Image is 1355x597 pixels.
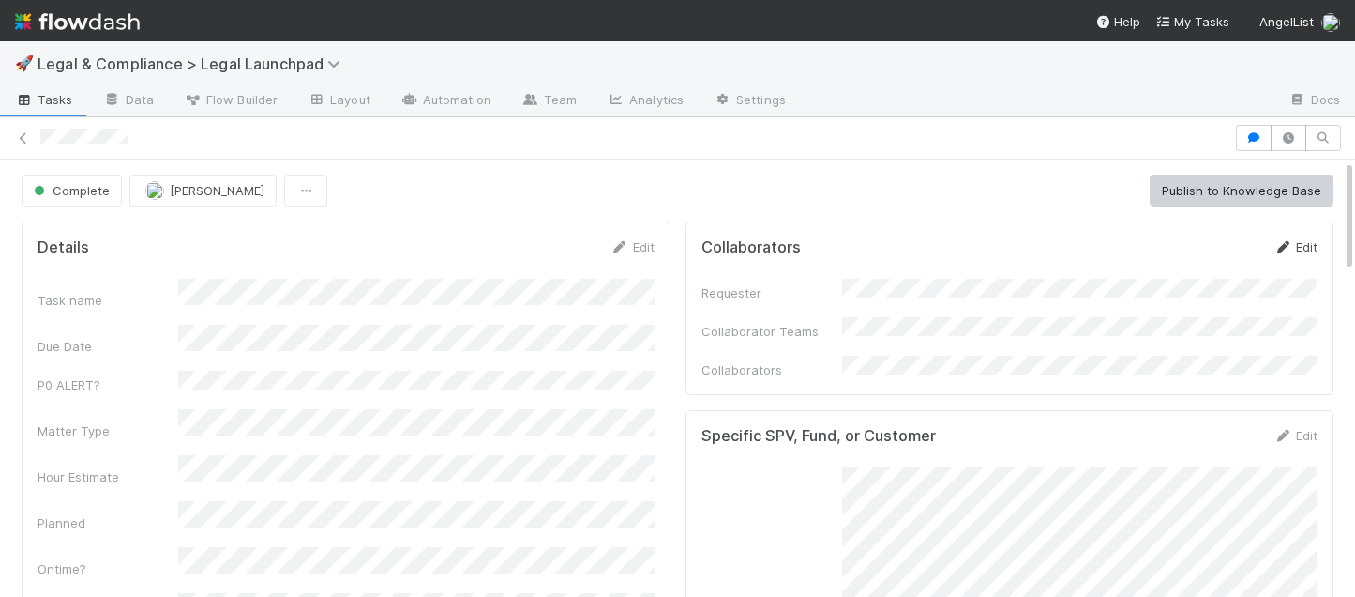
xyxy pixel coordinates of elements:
a: My Tasks [1155,12,1229,31]
button: Complete [22,175,122,207]
a: Settings [699,86,801,116]
a: Edit [1273,428,1317,443]
div: Hour Estimate [38,467,178,486]
div: Ontime? [38,559,178,578]
a: Team [506,86,592,116]
span: [PERSON_NAME] [170,183,264,198]
img: avatar_cd087ddc-540b-4a45-9726-71183506ed6a.png [145,181,164,200]
a: Data [88,86,169,116]
div: Requester [701,283,842,302]
h5: Details [38,238,89,257]
div: Task name [38,291,178,310]
a: Layout [293,86,385,116]
span: Complete [30,183,110,198]
div: P0 ALERT? [38,375,178,394]
div: Collaborator Teams [701,322,842,341]
span: Tasks [15,90,73,109]
span: AngelList [1259,14,1314,29]
a: Docs [1273,86,1355,116]
h5: Specific SPV, Fund, or Customer [701,427,936,446]
span: My Tasks [1155,14,1229,29]
a: Analytics [592,86,699,116]
div: Help [1095,12,1140,31]
div: Collaborators [701,360,842,379]
a: Flow Builder [169,86,293,116]
div: Planned [38,513,178,532]
img: avatar_cd087ddc-540b-4a45-9726-71183506ed6a.png [1321,13,1340,32]
span: 🚀 [15,55,34,71]
div: Due Date [38,337,178,356]
span: Flow Builder [184,90,278,109]
button: [PERSON_NAME] [129,175,277,207]
h5: Collaborators [701,238,801,257]
img: logo-inverted-e16ddd16eac7371096b0.svg [15,6,140,38]
span: Legal & Compliance > Legal Launchpad [38,54,350,73]
a: Edit [1273,239,1317,254]
a: Automation [385,86,506,116]
div: Matter Type [38,421,178,440]
a: Edit [610,239,655,254]
button: Publish to Knowledge Base [1150,175,1333,207]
